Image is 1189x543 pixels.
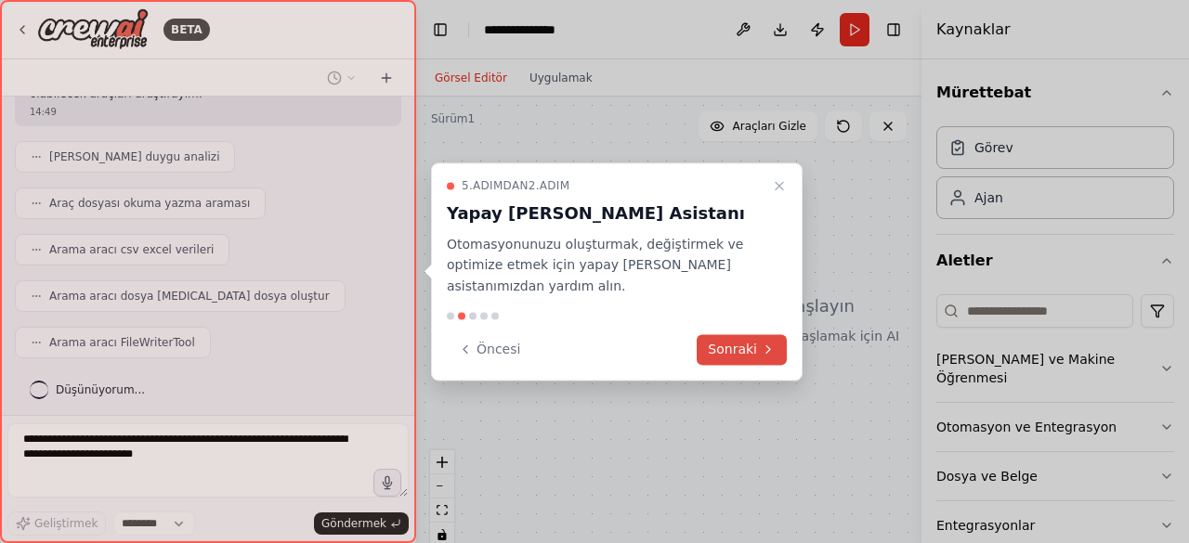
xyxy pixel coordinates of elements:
[462,179,473,192] font: 5.
[697,334,787,365] button: Sonraki
[447,237,743,294] font: Otomasyonunuzu oluşturmak, değiştirmek ve optimize etmek için yapay [PERSON_NAME] asistanımızdan ...
[540,179,570,192] font: Adım
[473,179,529,192] font: Adımdan
[529,179,540,192] font: 2.
[768,175,790,197] button: Yakın inceleme
[447,334,531,365] button: Öncesi
[708,342,757,356] font: Sonraki
[447,203,745,223] font: Yapay [PERSON_NAME] Asistanı
[427,17,453,43] button: Sol kenar çubuğunu gizle
[477,342,520,356] font: Öncesi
